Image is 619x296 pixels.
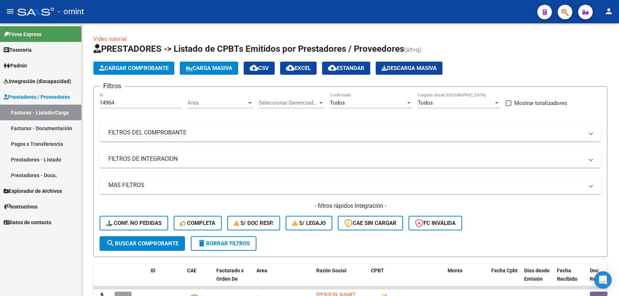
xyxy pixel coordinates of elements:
mat-icon: delete [197,239,206,248]
button: S/ legajo [286,216,332,230]
button: Conf. no pedidas [100,216,168,230]
button: CSV [244,62,275,75]
mat-icon: person [604,7,613,16]
span: CSV [249,65,269,71]
span: Conf. no pedidas [106,220,162,226]
span: Estandar [328,65,364,71]
span: ID [151,268,155,273]
span: Facturado x Orden De [216,268,244,282]
span: Prestadores / Proveedores [4,93,70,101]
span: Borrar Filtros [197,240,250,247]
span: Carga Masiva [186,65,232,71]
button: Carga Masiva [180,62,238,75]
span: Fecha Cpbt [491,268,518,273]
h4: - filtros rápidos Integración - [100,202,601,210]
span: CAE SIN CARGAR [344,220,396,226]
mat-icon: cloud_download [249,63,258,72]
button: Estandar [322,62,370,75]
datatable-header-cell: Razón Social [313,263,368,295]
span: Datos de contacto [4,218,51,226]
span: FC Inválida [415,220,456,226]
datatable-header-cell: ID [148,263,184,295]
datatable-header-cell: CAE [184,263,213,295]
mat-icon: cloud_download [286,63,295,72]
button: Completa [174,216,222,230]
span: Cargar Comprobante [99,65,169,71]
button: S/ Doc Resp. [227,216,281,230]
button: Descarga Masiva [376,62,442,75]
button: EXCEL [280,62,317,75]
mat-expansion-panel-header: MAS FILTROS [100,176,601,194]
span: Razón Social [316,268,347,273]
span: Padrón [4,62,27,70]
span: Area [256,268,267,273]
span: Mostrar totalizadores [514,99,567,108]
datatable-header-cell: Facturado x Orden De [213,263,254,295]
mat-icon: cloud_download [328,63,337,72]
span: Días desde Emisión [524,268,550,282]
span: Instructivos [4,203,38,211]
mat-icon: search [106,239,115,248]
span: Integración (discapacidad) [4,77,71,85]
span: (alt+q) [404,46,421,53]
span: Buscar Comprobante [106,240,178,247]
button: CAE SIN CARGAR [338,216,403,230]
span: EXCEL [286,65,311,71]
a: Video tutorial [93,36,127,42]
span: Fecha Recibido [557,268,577,282]
mat-panel-title: FILTROS DE INTEGRACION [108,155,584,163]
span: CPBT [371,268,384,273]
span: Todos [330,100,345,106]
datatable-header-cell: CPBT [368,263,445,295]
span: Todos [418,100,433,106]
span: Firma Express [4,30,42,38]
h3: Filtros [100,81,125,91]
span: Explorador de Archivos [4,187,62,195]
mat-icon: menu [6,7,15,16]
span: Completa [180,220,215,226]
button: Cargar Comprobante [93,62,174,75]
span: Tesorería [4,46,32,54]
button: Buscar Comprobante [100,236,185,251]
span: Monto [448,268,463,273]
datatable-header-cell: Días desde Emisión [521,263,554,295]
datatable-header-cell: Area [254,263,303,295]
mat-expansion-panel-header: FILTROS DEL COMPROBANTE [100,124,601,141]
button: FC Inválida [409,216,462,230]
mat-panel-title: MAS FILTROS [108,181,584,189]
span: Descarga Masiva [382,65,437,71]
mat-expansion-panel-header: FILTROS DE INTEGRACION [100,150,601,168]
span: PRESTADORES -> Listado de CPBTs Emitidos por Prestadores / Proveedores [93,44,404,54]
datatable-header-cell: Monto [445,263,488,295]
span: CAE [187,268,197,273]
span: - omint [58,4,84,20]
span: S/ legajo [292,220,326,226]
span: S/ Doc Resp. [234,220,274,226]
mat-panel-title: FILTROS DEL COMPROBANTE [108,129,584,137]
datatable-header-cell: Fecha Cpbt [488,263,521,295]
app-download-masive: Descarga masiva de comprobantes (adjuntos) [376,62,442,75]
span: Seleccionar Gerenciador [259,100,318,106]
div: Open Intercom Messenger [594,271,612,289]
button: Borrar Filtros [191,236,256,251]
datatable-header-cell: Fecha Recibido [554,263,587,295]
span: Area [187,100,247,106]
